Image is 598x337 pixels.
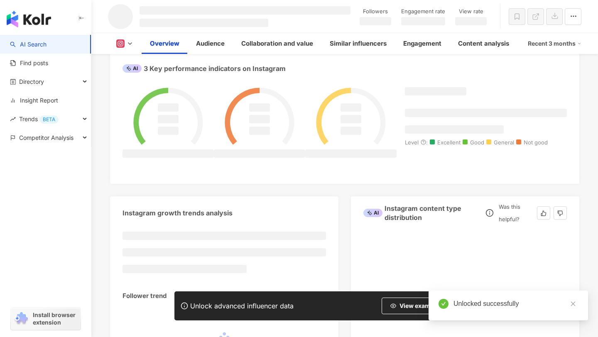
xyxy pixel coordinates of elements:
[516,139,548,146] span: Not good
[486,139,514,146] span: General
[499,200,534,225] div: Was this helpful?
[10,116,16,122] span: rise
[19,128,74,147] span: Competitor Analysis
[403,39,441,49] div: Engagement
[382,298,448,314] button: View example
[557,210,563,216] span: dislike
[485,208,495,218] span: info-circle
[19,72,44,91] span: Directory
[528,37,581,50] div: Recent 3 months
[405,139,567,146] div: Level :
[360,7,391,16] div: Followers
[123,64,142,73] div: AI
[150,39,179,49] div: Overview
[241,39,313,49] div: Collaboration and value
[10,96,58,105] a: Insight Report
[363,204,483,222] div: Instagram content type distribution
[11,308,81,330] a: chrome extensionInstall browser extension
[541,210,547,216] span: like
[330,39,387,49] div: Similar influencers
[7,11,51,27] img: logo
[123,208,233,217] div: Instagram growth trends analysis
[190,302,294,310] div: Unlock advanced influencer data
[10,59,48,67] a: Find posts
[33,311,78,326] span: Install browser extension
[453,299,578,309] div: Unlocked successfully
[455,7,487,16] div: View rate
[401,7,445,16] div: Engagement rate
[123,64,286,73] div: 3 Key performance indicators on Instagram
[363,209,382,217] div: AI
[570,301,576,307] span: close
[19,110,59,128] span: Trends
[13,312,29,325] img: chrome extension
[458,39,509,49] div: Content analysis
[39,115,59,124] div: BETA
[10,40,47,49] a: searchAI Search
[430,139,461,146] span: Excellent
[439,299,448,309] span: check-circle
[196,39,225,49] div: Audience
[463,139,484,146] span: Good
[399,303,439,309] span: View example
